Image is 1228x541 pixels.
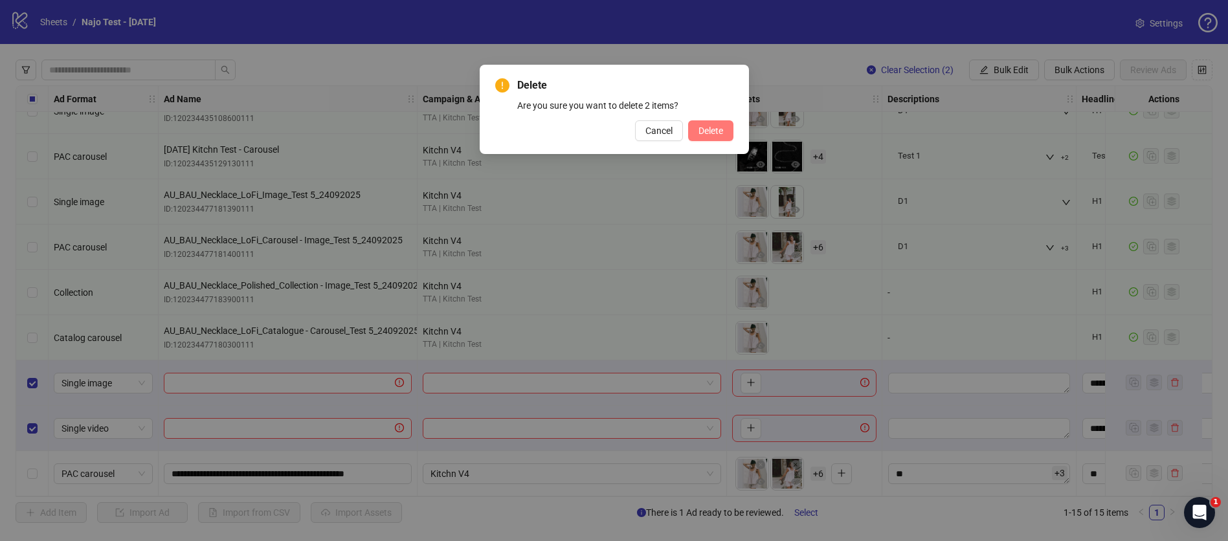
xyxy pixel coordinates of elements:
[688,120,733,141] button: Delete
[517,98,733,113] div: Are you sure you want to delete 2 items?
[698,126,723,136] span: Delete
[1211,497,1221,507] span: 1
[635,120,683,141] button: Cancel
[495,78,509,93] span: exclamation-circle
[645,126,673,136] span: Cancel
[517,78,733,93] span: Delete
[1184,497,1215,528] iframe: Intercom live chat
